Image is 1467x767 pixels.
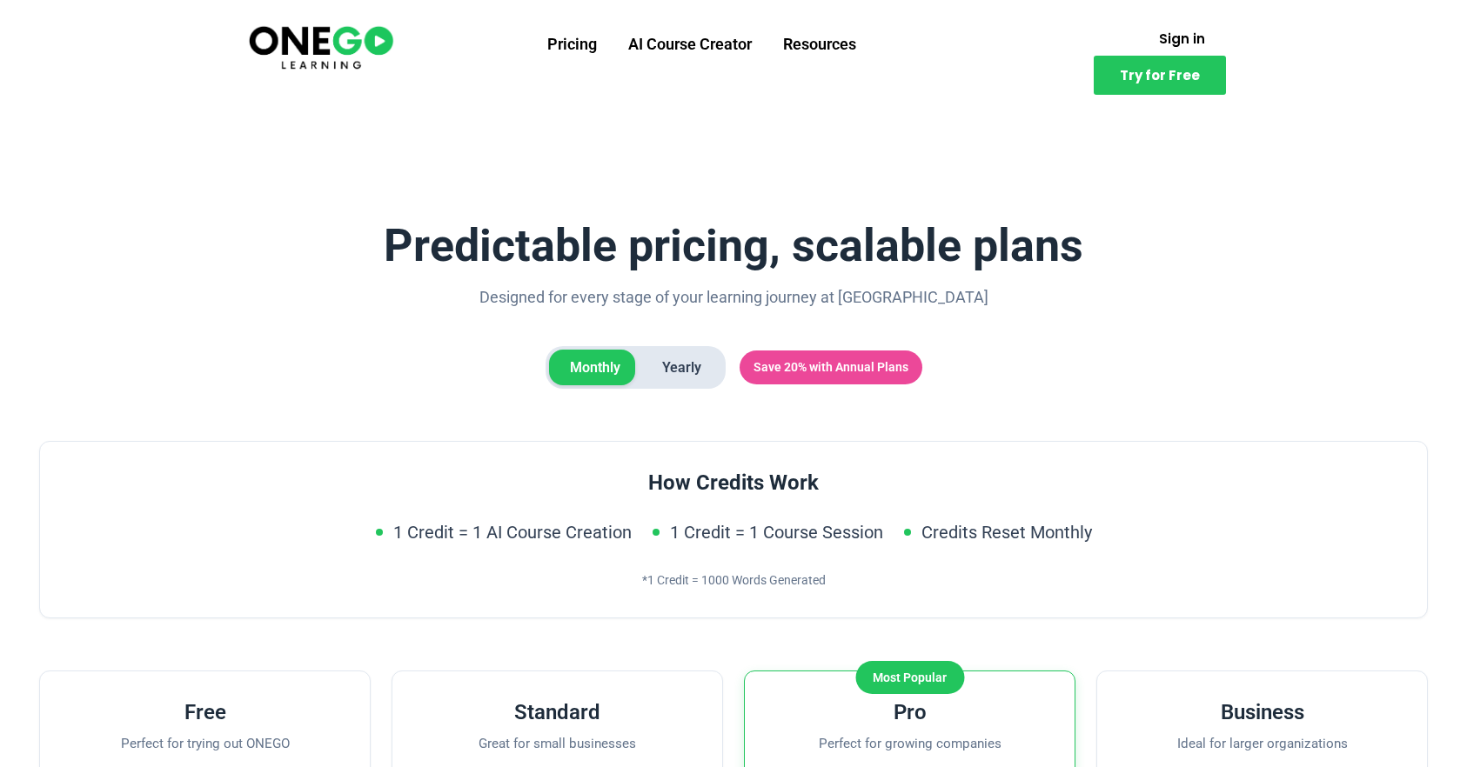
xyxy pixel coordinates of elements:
[740,350,922,383] span: Save 20% with Annual Plans
[532,22,613,67] a: Pricing
[767,22,872,67] a: Resources
[613,22,767,67] a: AI Course Creator
[68,699,342,726] h3: Free
[1159,32,1205,45] span: Sign in
[1138,22,1226,56] a: Sign in
[1094,56,1226,95] a: Try for Free
[549,350,641,386] span: Monthly
[451,284,1016,311] p: Designed for every stage of your learning journey at [GEOGRAPHIC_DATA]
[68,570,1399,590] div: *1 Credit = 1000 Words Generated
[393,518,632,546] span: 1 Credit = 1 AI Course Creation
[420,699,694,726] h3: Standard
[773,699,1047,726] h3: Pro
[68,470,1399,497] h3: How Credits Work
[39,221,1428,270] h1: Predictable pricing, scalable plans
[855,661,964,694] div: Most Popular
[1120,69,1200,82] span: Try for Free
[670,518,883,546] span: 1 Credit = 1 Course Session
[921,518,1092,546] span: Credits Reset Monthly
[1125,699,1399,726] h3: Business
[641,350,722,386] span: Yearly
